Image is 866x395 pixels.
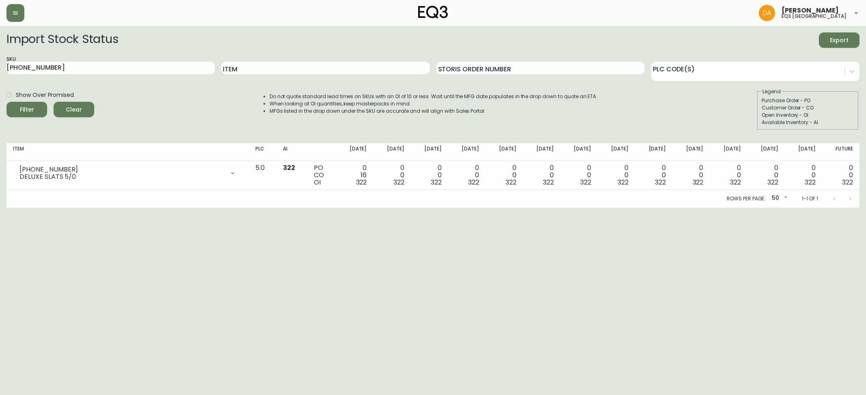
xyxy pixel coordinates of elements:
[249,161,276,190] td: 5.0
[693,178,704,187] span: 322
[431,178,442,187] span: 322
[716,164,741,186] div: 0 0
[825,35,853,45] span: Export
[417,164,442,186] div: 0 0
[60,105,88,115] span: Clear
[523,143,560,161] th: [DATE]
[270,93,598,100] li: Do not quote standard lead times on SKUs with an OI of 10 or less. Wait until the MFG date popula...
[16,91,74,99] span: Show Over Promised
[842,178,853,187] span: 322
[314,164,329,186] div: PO CO
[270,107,598,115] li: MFGs listed in the drop down under the SKU are accurate and will align with Sales Portal.
[618,178,628,187] span: 322
[762,88,782,95] legend: Legend
[20,105,34,115] div: Filter
[759,5,775,21] img: dd1a7e8db21a0ac8adbf82b84ca05374
[822,143,860,161] th: Future
[468,178,479,187] span: 322
[270,100,598,107] li: When looking at OI quantities, keep masterpacks in mind.
[747,143,785,161] th: [DATE]
[6,143,249,161] th: Item
[635,143,672,161] th: [DATE]
[13,164,242,182] div: [PHONE_NUMBER]DELUXE SLATS 5/0
[276,143,307,161] th: AI
[6,102,47,117] button: Filter
[380,164,404,186] div: 0 0
[672,143,710,161] th: [DATE]
[6,32,118,48] h2: Import Stock Status
[19,166,225,173] div: [PHONE_NUMBER]
[529,164,554,186] div: 0 0
[560,143,598,161] th: [DATE]
[342,164,367,186] div: 0 16
[448,143,486,161] th: [DATE]
[283,163,295,172] span: 322
[418,6,448,19] img: logo
[641,164,666,186] div: 0 0
[829,164,853,186] div: 0 0
[393,178,404,187] span: 322
[249,143,276,161] th: PLC
[791,164,816,186] div: 0 0
[411,143,448,161] th: [DATE]
[373,143,410,161] th: [DATE]
[762,119,854,126] div: Available Inventory - AI
[762,97,854,104] div: Purchase Order - PO
[486,143,523,161] th: [DATE]
[727,195,765,202] p: Rows per page:
[785,143,822,161] th: [DATE]
[655,178,666,187] span: 322
[762,112,854,119] div: Open Inventory - OI
[604,164,628,186] div: 0 0
[598,143,635,161] th: [DATE]
[710,143,747,161] th: [DATE]
[505,178,516,187] span: 322
[802,195,818,202] p: 1-1 of 1
[762,104,854,112] div: Customer Order - CO
[336,143,373,161] th: [DATE]
[54,102,94,117] button: Clear
[455,164,479,186] div: 0 0
[805,178,816,187] span: 322
[543,178,554,187] span: 322
[730,178,741,187] span: 322
[567,164,591,186] div: 0 0
[356,178,367,187] span: 322
[580,178,591,187] span: 322
[769,192,789,205] div: 50
[679,164,703,186] div: 0 0
[19,173,225,180] div: DELUXE SLATS 5/0
[767,178,778,187] span: 322
[782,7,839,14] span: [PERSON_NAME]
[314,178,321,187] span: OI
[782,14,847,19] h5: eq3 [GEOGRAPHIC_DATA]
[819,32,860,48] button: Export
[754,164,778,186] div: 0 0
[492,164,516,186] div: 0 0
